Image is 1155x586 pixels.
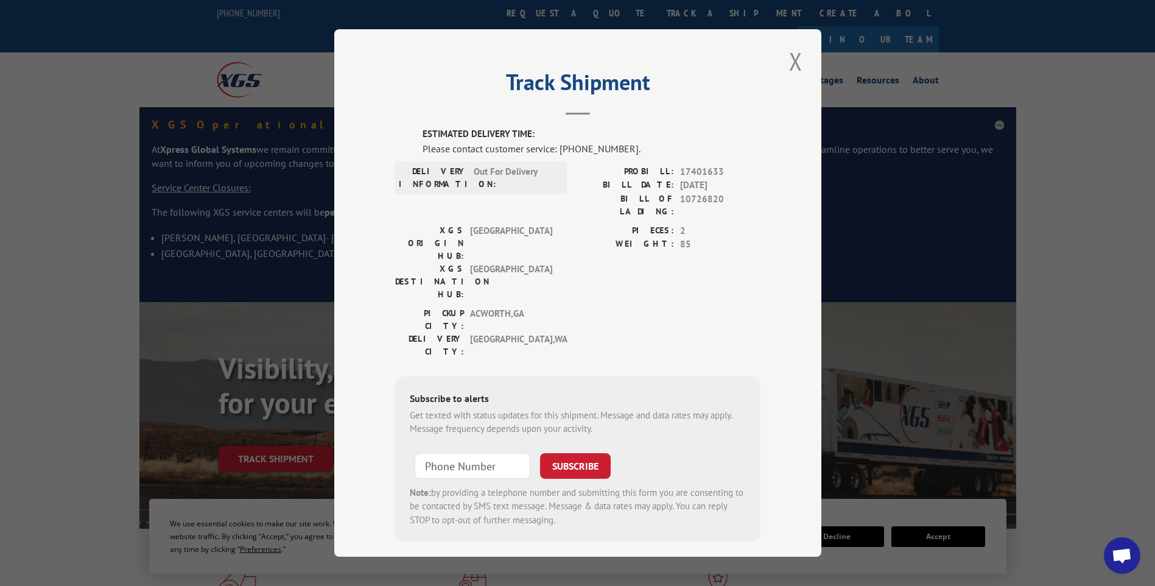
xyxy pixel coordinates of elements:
[540,453,611,479] button: SUBSCRIBE
[470,307,552,333] span: ACWORTH , GA
[680,165,760,179] span: 17401633
[680,178,760,192] span: [DATE]
[415,453,530,479] input: Phone Number
[1104,537,1140,574] a: Open chat
[680,224,760,238] span: 2
[399,165,468,191] label: DELIVERY INFORMATION:
[785,44,806,78] button: Close modal
[578,178,674,192] label: BILL DATE:
[395,224,464,263] label: XGS ORIGIN HUB:
[470,333,552,358] span: [GEOGRAPHIC_DATA] , WA
[470,263,552,301] span: [GEOGRAPHIC_DATA]
[578,165,674,179] label: PROBILL:
[578,224,674,238] label: PIECES:
[680,238,760,252] span: 85
[395,74,760,97] h2: Track Shipment
[410,486,746,528] div: by providing a telephone number and submitting this form you are consenting to be contacted by SM...
[410,409,746,436] div: Get texted with status updates for this shipment. Message and data rates may apply. Message frequ...
[578,238,674,252] label: WEIGHT:
[423,141,760,156] div: Please contact customer service: [PHONE_NUMBER].
[474,165,556,191] span: Out For Delivery
[395,307,464,333] label: PICKUP CITY:
[578,192,674,218] label: BILL OF LADING:
[410,487,431,498] strong: Note:
[423,127,760,141] label: ESTIMATED DELIVERY TIME:
[470,224,552,263] span: [GEOGRAPHIC_DATA]
[680,192,760,218] span: 10726820
[410,391,746,409] div: Subscribe to alerts
[395,333,464,358] label: DELIVERY CITY:
[395,263,464,301] label: XGS DESTINATION HUB:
